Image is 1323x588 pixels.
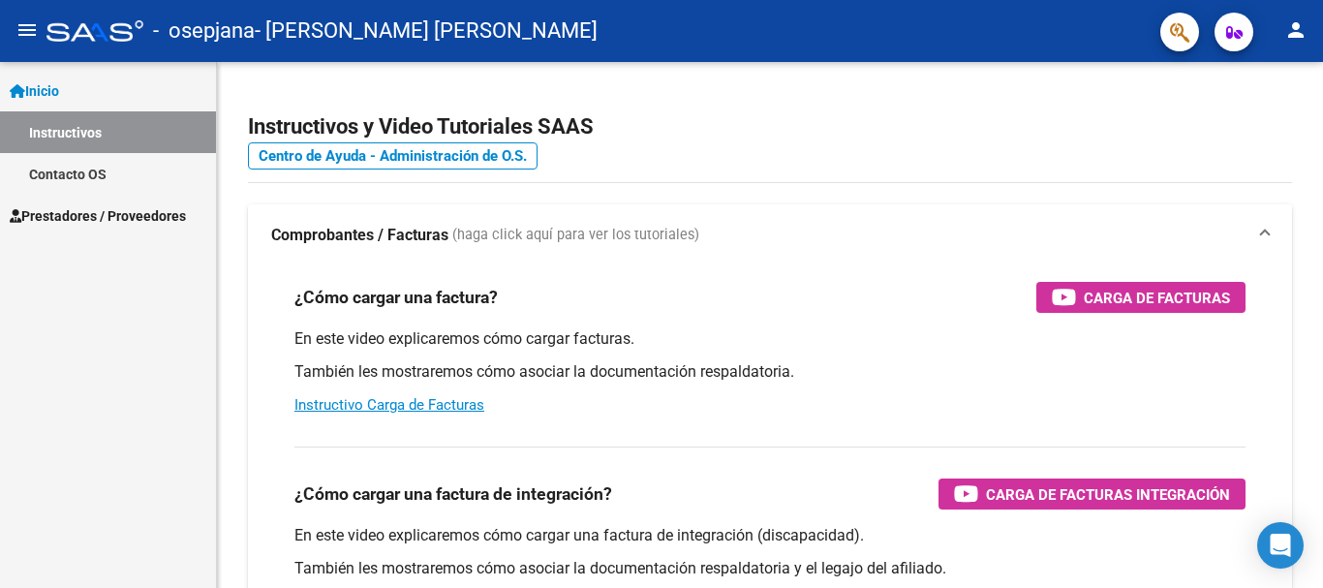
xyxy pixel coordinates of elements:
[986,482,1230,507] span: Carga de Facturas Integración
[248,108,1292,145] h2: Instructivos y Video Tutoriales SAAS
[1257,522,1304,569] div: Open Intercom Messenger
[294,558,1246,579] p: También les mostraremos cómo asociar la documentación respaldatoria y el legajo del afiliado.
[1084,286,1230,310] span: Carga de Facturas
[10,80,59,102] span: Inicio
[452,225,699,246] span: (haga click aquí para ver los tutoriales)
[294,328,1246,350] p: En este video explicaremos cómo cargar facturas.
[15,18,39,42] mat-icon: menu
[153,10,255,52] span: - osepjana
[271,225,448,246] strong: Comprobantes / Facturas
[938,479,1246,510] button: Carga de Facturas Integración
[294,525,1246,546] p: En este video explicaremos cómo cargar una factura de integración (discapacidad).
[255,10,598,52] span: - [PERSON_NAME] [PERSON_NAME]
[1284,18,1308,42] mat-icon: person
[294,480,612,508] h3: ¿Cómo cargar una factura de integración?
[294,396,484,414] a: Instructivo Carga de Facturas
[248,142,538,170] a: Centro de Ayuda - Administración de O.S.
[248,204,1292,266] mat-expansion-panel-header: Comprobantes / Facturas (haga click aquí para ver los tutoriales)
[1036,282,1246,313] button: Carga de Facturas
[10,205,186,227] span: Prestadores / Proveedores
[294,361,1246,383] p: También les mostraremos cómo asociar la documentación respaldatoria.
[294,284,498,311] h3: ¿Cómo cargar una factura?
